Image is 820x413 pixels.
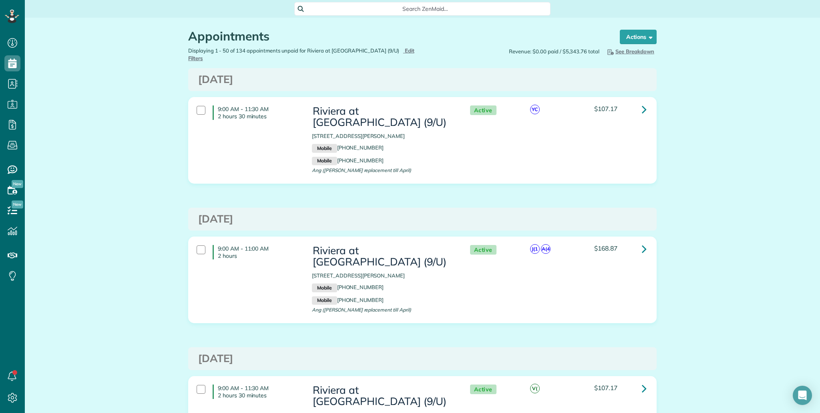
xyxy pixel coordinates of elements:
[793,386,812,405] div: Open Intercom Messenger
[312,272,454,279] p: [STREET_ADDRESS][PERSON_NAME]
[312,157,337,166] small: Mobile
[312,307,411,313] span: Ang ([PERSON_NAME] replacement till April)
[312,284,384,290] a: Mobile[PHONE_NUMBER]
[312,385,454,407] h3: Riviera at [GEOGRAPHIC_DATA] (9/U)
[470,105,496,115] span: Active
[509,48,599,55] span: Revenue: $0.00 paid / $5,343.76 total
[470,245,496,255] span: Active
[312,144,384,151] a: Mobile[PHONE_NUMBER]
[12,180,23,188] span: New
[312,105,454,128] h3: Riviera at [GEOGRAPHIC_DATA] (9/U)
[213,105,300,120] h4: 9:00 AM - 11:30 AM
[606,48,654,55] span: See Breakdown
[312,283,337,292] small: Mobile
[594,384,617,392] span: $107.17
[198,353,647,364] h3: [DATE]
[213,385,300,399] h4: 9:00 AM - 11:30 AM
[312,132,454,140] p: [STREET_ADDRESS][PERSON_NAME]
[312,245,454,268] h3: Riviera at [GEOGRAPHIC_DATA] (9/U)
[198,74,647,85] h3: [DATE]
[218,113,300,120] p: 2 hours 30 minutes
[541,244,551,254] span: A(4
[312,297,384,303] a: Mobile[PHONE_NUMBER]
[530,384,540,393] span: V(
[198,213,647,225] h3: [DATE]
[218,392,300,399] p: 2 hours 30 minutes
[594,105,617,113] span: $107.17
[12,200,23,209] span: New
[312,144,337,153] small: Mobile
[530,105,540,114] span: YC
[470,385,496,395] span: Active
[182,47,422,62] div: Displaying 1 - 50 of 134 appointments unpaid for Riviera at [GEOGRAPHIC_DATA] (9/U)
[213,245,300,259] h4: 9:00 AM - 11:00 AM
[312,296,337,305] small: Mobile
[530,244,540,254] span: J(1
[188,30,605,43] h1: Appointments
[620,30,657,44] button: Actions
[603,47,657,56] button: See Breakdown
[312,157,384,164] a: Mobile[PHONE_NUMBER]
[594,244,617,252] span: $168.87
[188,47,414,61] a: Edit Filters
[312,167,411,173] span: Ang ([PERSON_NAME] replacement till April)
[218,252,300,259] p: 2 hours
